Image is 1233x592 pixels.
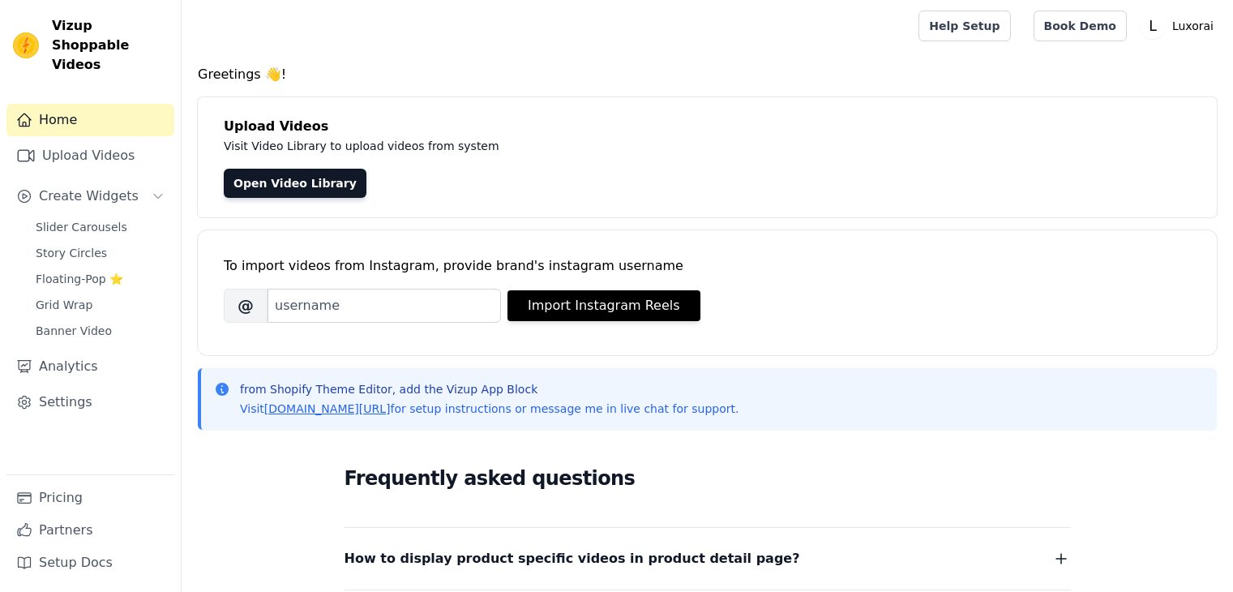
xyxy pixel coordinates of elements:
[6,139,174,172] a: Upload Videos
[1140,11,1220,41] button: L Luxorai
[52,16,168,75] span: Vizup Shoppable Videos
[345,547,800,570] span: How to display product specific videos in product detail page?
[918,11,1010,41] a: Help Setup
[6,386,174,418] a: Settings
[36,219,127,235] span: Slider Carousels
[39,187,139,206] span: Create Widgets
[36,271,123,287] span: Floating-Pop ⭐
[240,401,739,417] p: Visit for setup instructions or message me in live chat for support.
[345,547,1071,570] button: How to display product specific videos in product detail page?
[1149,18,1157,34] text: L
[224,256,1191,276] div: To import videos from Instagram, provide brand's instagram username
[26,216,174,238] a: Slider Carousels
[6,350,174,383] a: Analytics
[224,289,268,323] span: @
[240,381,739,397] p: from Shopify Theme Editor, add the Vizup App Block
[6,514,174,547] a: Partners
[507,290,700,321] button: Import Instagram Reels
[198,65,1217,84] h4: Greetings 👋!
[1034,11,1127,41] a: Book Demo
[26,294,174,316] a: Grid Wrap
[36,323,112,339] span: Banner Video
[6,547,174,579] a: Setup Docs
[6,104,174,136] a: Home
[26,320,174,342] a: Banner Video
[264,402,391,415] a: [DOMAIN_NAME][URL]
[26,268,174,290] a: Floating-Pop ⭐
[36,245,107,261] span: Story Circles
[6,482,174,514] a: Pricing
[26,242,174,264] a: Story Circles
[6,180,174,212] button: Create Widgets
[224,136,950,156] p: Visit Video Library to upload videos from system
[224,169,366,198] a: Open Video Library
[224,117,1191,136] h4: Upload Videos
[268,289,501,323] input: username
[36,297,92,313] span: Grid Wrap
[1166,11,1220,41] p: Luxorai
[345,462,1071,495] h2: Frequently asked questions
[13,32,39,58] img: Vizup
